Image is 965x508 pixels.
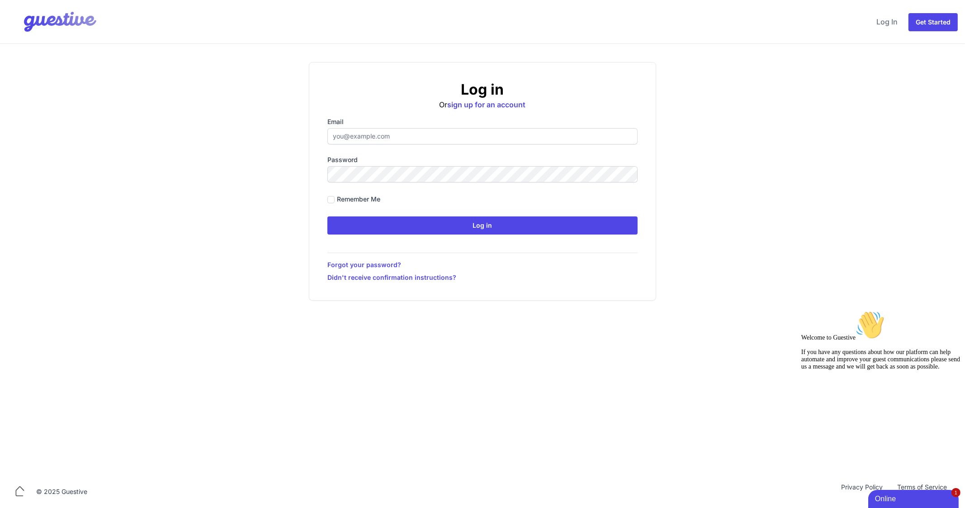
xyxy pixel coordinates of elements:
span: Welcome to Guestive If you have any questions about how our platform can help automate and improv... [4,27,162,63]
label: Email [327,117,638,126]
iframe: chat widget [868,488,960,508]
div: © 2025 Guestive [36,487,87,496]
img: :wave: [58,4,87,33]
a: sign up for an account [448,100,526,109]
label: Password [327,155,638,164]
h2: Log in [327,81,638,99]
a: Didn't receive confirmation instructions? [327,273,638,282]
label: Remember me [337,195,380,204]
div: Welcome to Guestive👋If you have any questions about how our platform can help automate and improv... [4,4,166,63]
input: Log in [327,216,638,235]
a: Get Started [908,13,958,31]
a: Privacy Policy [834,483,890,501]
a: Log In [873,11,901,33]
iframe: chat widget [798,307,960,485]
a: Forgot your password? [327,260,638,269]
input: you@example.com [327,128,638,144]
div: Or [327,81,638,110]
img: Your Company [7,4,99,40]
